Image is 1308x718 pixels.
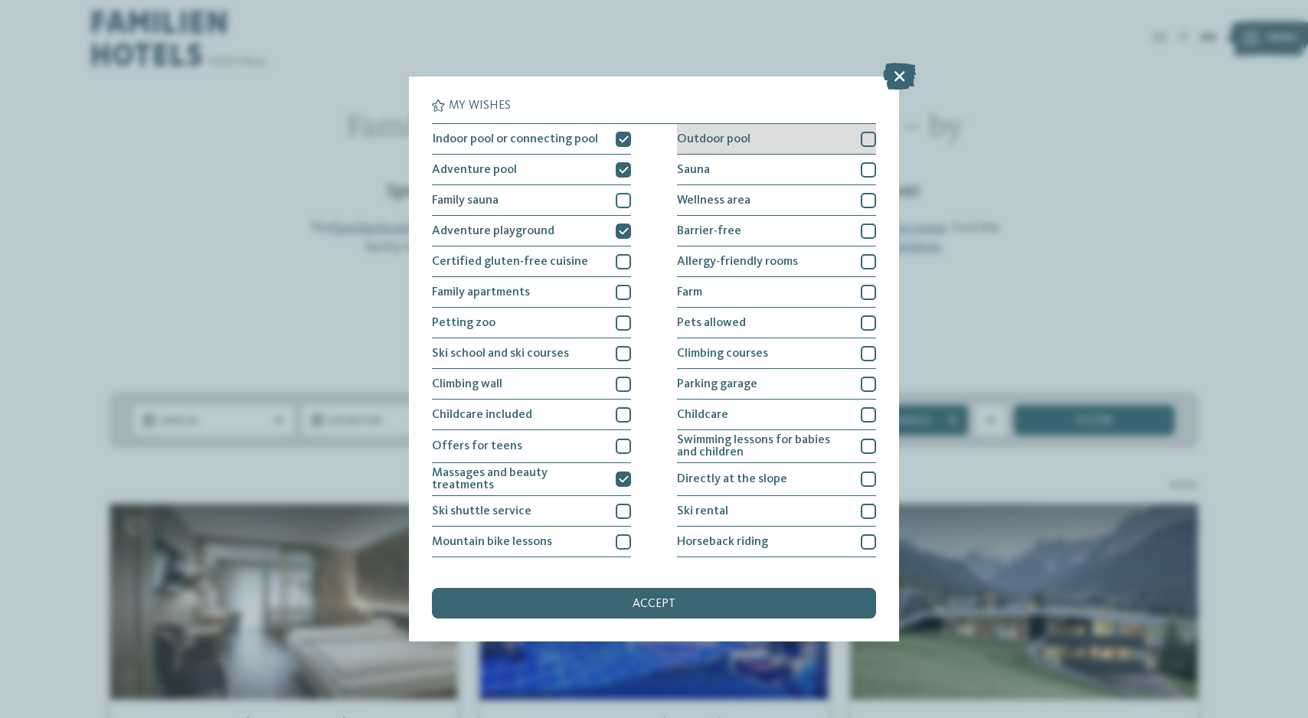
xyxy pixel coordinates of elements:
[432,317,495,329] span: Petting zoo
[432,225,554,237] span: Adventure playground
[677,317,746,329] span: Pets allowed
[432,467,604,491] span: Massages and beauty treatments
[432,348,569,360] span: Ski school and ski courses
[677,164,710,176] span: Sauna
[432,194,499,207] span: Family sauna
[432,256,588,268] span: Certified gluten-free cuisine
[677,348,768,360] span: Climbing courses
[633,598,675,610] span: accept
[449,100,511,112] span: My wishes
[677,378,757,390] span: Parking garage
[432,505,531,517] span: Ski shuttle service
[677,256,798,268] span: Allergy-friendly rooms
[432,440,522,452] span: Offers for teens
[432,286,530,299] span: Family apartments
[677,225,741,237] span: Barrier-free
[677,194,750,207] span: Wellness area
[677,505,728,517] span: Ski rental
[432,133,598,145] span: Indoor pool or connecting pool
[677,434,849,459] span: Swimming lessons for babies and children
[677,409,728,421] span: Childcare
[432,164,517,176] span: Adventure pool
[432,378,502,390] span: Climbing wall
[432,536,552,548] span: Mountain bike lessons
[677,473,787,485] span: Directly at the slope
[677,133,750,145] span: Outdoor pool
[677,286,702,299] span: Farm
[432,409,532,421] span: Childcare included
[677,536,768,548] span: Horseback riding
